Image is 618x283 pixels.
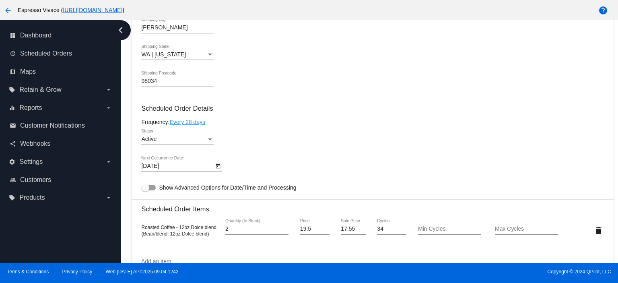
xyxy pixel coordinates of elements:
span: Active [141,136,157,142]
i: local_offer [9,194,15,201]
span: WA | [US_STATE] [141,51,186,58]
span: Roasted Coffee - 12oz Dolce blend (Bean/blend: 12oz Dolce blend) [141,225,216,237]
i: local_offer [9,87,15,93]
input: Shipping City [141,25,214,31]
input: Next Occurrence Date [141,163,214,169]
input: Max Cycles [495,226,558,232]
input: Min Cycles [418,226,481,232]
h3: Scheduled Order Details [141,105,604,112]
a: email Customer Notifications [10,119,112,132]
a: Terms & Conditions [7,269,49,275]
a: people_outline Customers [10,174,112,186]
a: share Webhooks [10,137,112,150]
input: Price [300,226,330,232]
span: Retain & Grow [19,86,61,93]
input: Quantity (In Stock) [225,226,288,232]
i: arrow_drop_down [105,159,112,165]
mat-icon: delete [594,226,604,235]
button: Open calendar [214,161,222,170]
a: dashboard Dashboard [10,29,112,42]
i: equalizer [9,105,15,111]
mat-select: Shipping State [141,52,214,58]
input: Cycles [377,226,406,232]
input: Sale Price [341,226,365,232]
input: Add an item [141,258,604,265]
span: Settings [19,158,43,165]
i: dashboard [10,32,16,39]
span: Scheduled Orders [20,50,72,57]
i: people_outline [10,177,16,183]
a: Privacy Policy [62,269,93,275]
i: settings [9,159,15,165]
span: Webhooks [20,140,50,147]
span: Maps [20,68,36,75]
a: map Maps [10,65,112,78]
i: arrow_drop_down [105,105,112,111]
mat-icon: help [598,6,608,15]
a: [URL][DOMAIN_NAME] [63,7,122,13]
i: share [10,140,16,147]
span: Products [19,194,45,201]
i: map [10,68,16,75]
span: Customers [20,176,51,184]
span: Show Advanced Options for Date/Time and Processing [159,184,296,192]
span: Reports [19,104,42,112]
i: chevron_left [114,24,127,37]
input: Shipping Postcode [141,78,214,85]
span: Dashboard [20,32,51,39]
span: Copyright © 2024 QPilot, LLC [316,269,611,275]
a: update Scheduled Orders [10,47,112,60]
span: Espresso Vivace ( ) [18,7,124,13]
span: Customer Notifications [20,122,85,129]
div: Frequency: [141,119,604,125]
i: email [10,122,16,129]
h3: Scheduled Order Items [141,199,604,213]
i: update [10,50,16,57]
i: arrow_drop_down [105,194,112,201]
a: Web:[DATE] API:2025.09.04.1242 [106,269,179,275]
mat-select: Status [141,136,214,143]
a: Every 28 days [169,119,205,125]
i: arrow_drop_down [105,87,112,93]
mat-icon: arrow_back [3,6,13,15]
